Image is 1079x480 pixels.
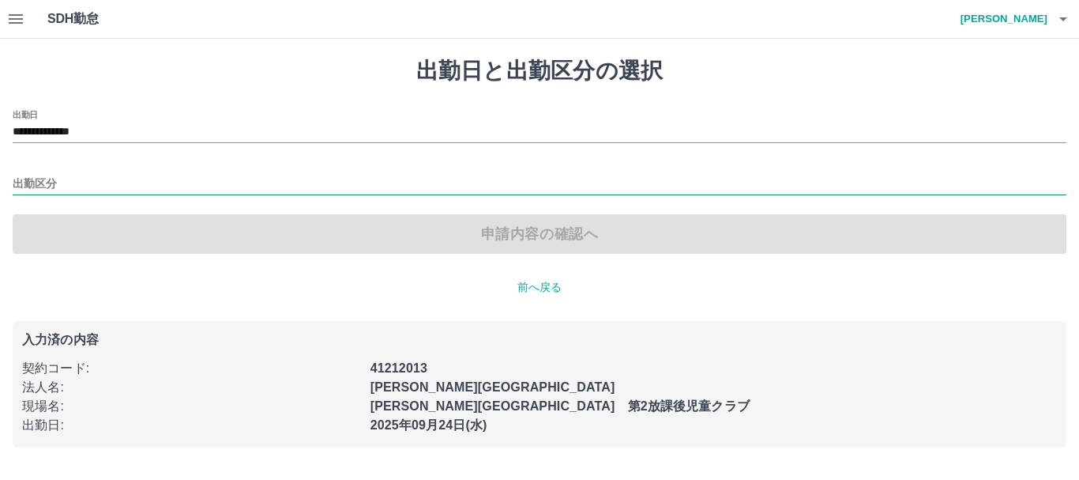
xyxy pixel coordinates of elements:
p: 法人名 : [22,378,361,397]
p: 現場名 : [22,397,361,416]
b: 2025年09月24日(水) [370,418,487,432]
p: 前へ戻る [13,279,1066,296]
label: 出勤日 [13,108,38,120]
p: 出勤日 : [22,416,361,435]
p: 契約コード : [22,359,361,378]
p: 入力済の内容 [22,334,1057,346]
b: 41212013 [370,361,427,375]
h1: 出勤日と出勤区分の選択 [13,58,1066,85]
b: [PERSON_NAME][GEOGRAPHIC_DATA] [370,380,615,394]
b: [PERSON_NAME][GEOGRAPHIC_DATA] 第2放課後児童クラブ [370,399,750,413]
